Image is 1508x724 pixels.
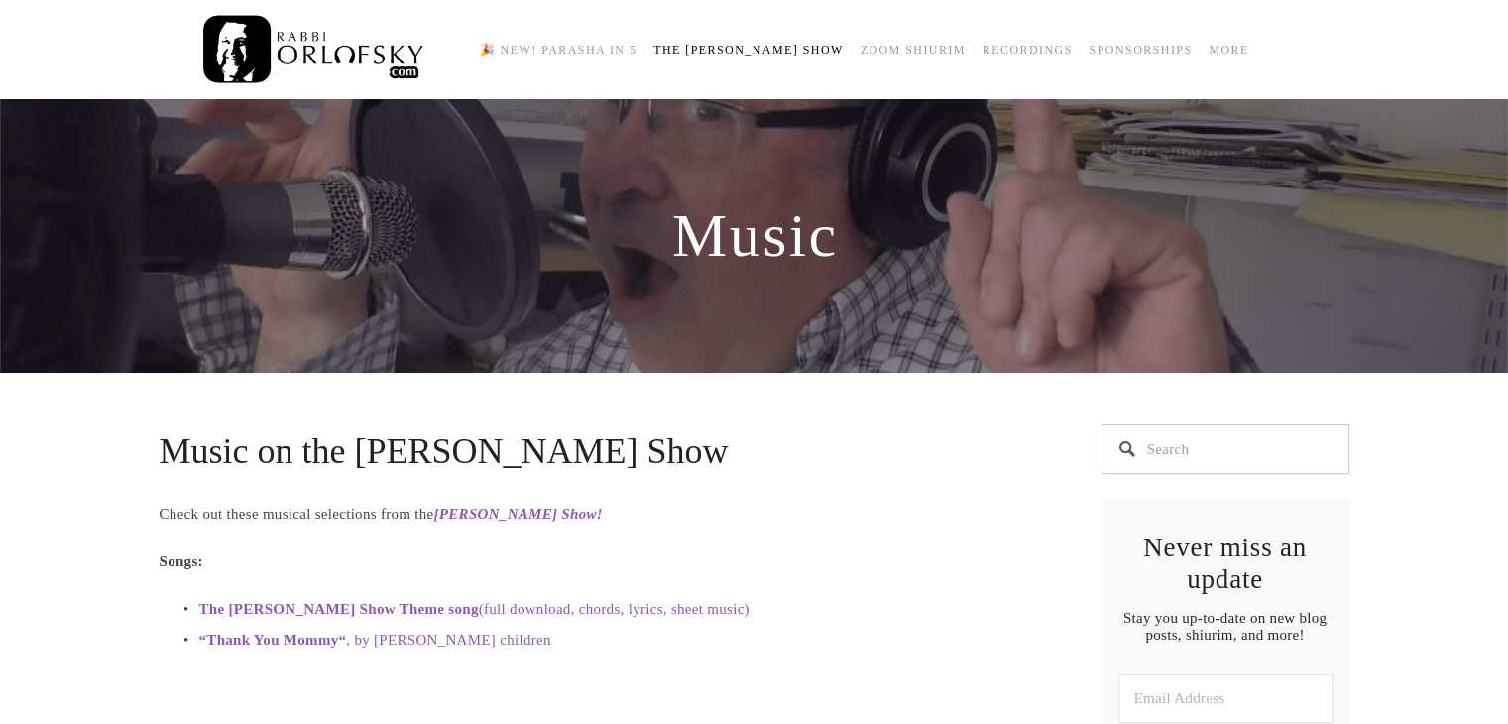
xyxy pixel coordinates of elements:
span: / [1079,43,1084,57]
a: The [PERSON_NAME] Show [647,37,850,62]
a: The [PERSON_NAME] Show Theme song(full download, chords, lyrics, sheet music) [199,601,750,617]
p: Stay you up-to-date on new blog posts, shiurim, and more! [1118,610,1333,644]
input: Search [1102,424,1349,474]
strong: The [PERSON_NAME] Show Theme song [199,601,479,617]
span: / [850,43,855,57]
span: / [1198,43,1203,57]
span: / [642,43,647,57]
h2: Never miss an update [1118,532,1333,596]
p: Check out these musical selections from the [160,502,1052,526]
h1: Music [160,204,1351,268]
a: More [1203,37,1254,62]
a: [PERSON_NAME] Show! [434,506,603,522]
a: Zoom Shiurim [855,37,972,62]
a: Recordings [977,37,1079,62]
input: Email Address [1118,674,1333,723]
span: / [972,43,977,57]
img: RabbiOrlofsky.com [203,11,424,88]
h1: Music on the [PERSON_NAME] Show [160,424,1052,478]
strong: “Thank You Mommy“ [199,632,347,648]
a: “Thank You Mommy“, by [PERSON_NAME] children [199,632,551,648]
strong: Songs: [160,553,203,569]
a: 🎉 NEW! Parasha in 5 [474,37,643,62]
a: Sponsorships [1083,37,1198,62]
